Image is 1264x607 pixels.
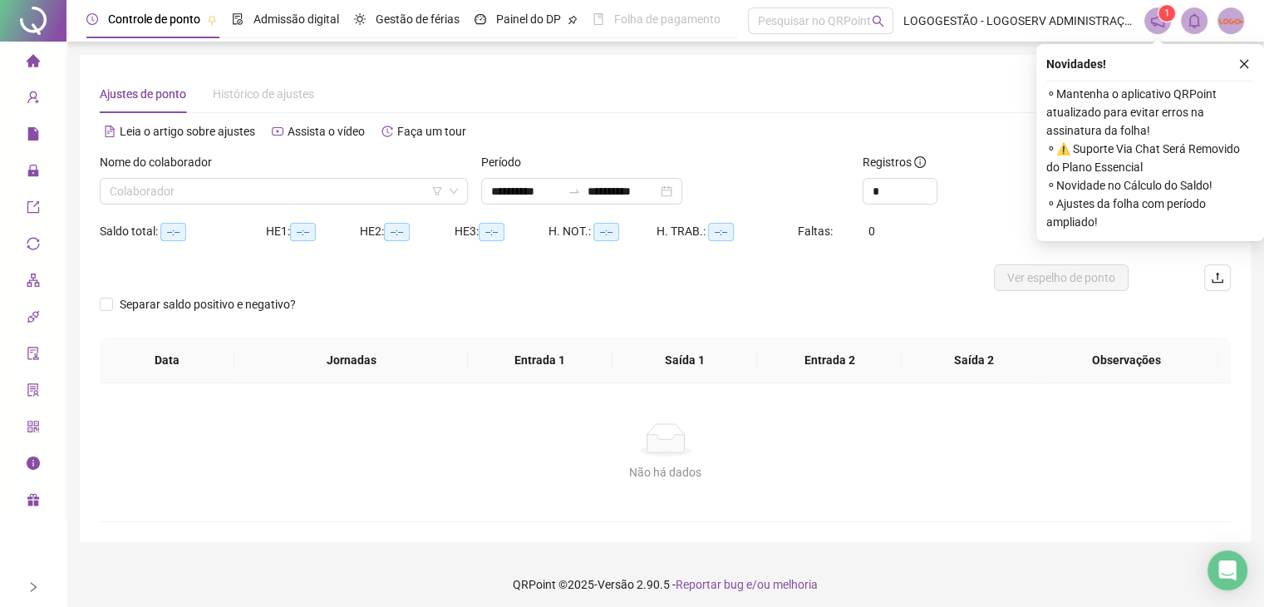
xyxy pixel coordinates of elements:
[568,185,581,198] span: swap-right
[120,125,255,138] span: Leia o artigo sobre ajustes
[548,222,657,241] div: H. NOT.:
[27,412,40,446] span: qrcode
[568,15,578,25] span: pushpin
[1035,338,1218,383] th: Observações
[288,125,365,138] span: Assista o vídeo
[104,126,116,137] span: file-text
[1238,58,1250,70] span: close
[27,486,40,519] span: gift
[27,193,40,226] span: export
[232,13,243,25] span: file-done
[27,449,40,482] span: info-circle
[27,83,40,116] span: user-add
[614,12,721,26] span: Folha de pagamento
[903,12,1134,30] span: LOGOGESTÃO - LOGOSERV ADMINISTRAÇÃO DE CONDOMINIOS
[384,223,410,241] span: --:--
[872,15,884,27] span: search
[449,186,459,196] span: down
[1046,55,1106,73] span: Novidades !
[1164,7,1170,19] span: 1
[27,303,40,336] span: api
[432,186,442,196] span: filter
[27,581,39,593] span: right
[27,120,40,153] span: file
[1046,140,1254,176] span: ⚬ ⚠️ Suporte Via Chat Será Removido do Plano Essencial
[290,223,316,241] span: --:--
[1048,351,1205,369] span: Observações
[376,12,460,26] span: Gestão de férias
[455,222,548,241] div: HE 3:
[708,223,734,241] span: --:--
[1187,13,1202,28] span: bell
[100,87,186,101] span: Ajustes de ponto
[27,156,40,190] span: lock
[100,153,223,171] label: Nome do colaborador
[1218,8,1243,33] img: 2423
[1158,5,1175,22] sup: 1
[1046,176,1254,195] span: ⚬ Novidade no Cálculo do Saldo!
[272,126,283,137] span: youtube
[234,338,467,383] th: Jornadas
[868,225,875,238] span: 0
[863,153,926,171] span: Registros
[207,15,217,25] span: pushpin
[397,125,466,138] span: Faça um tour
[598,578,634,591] span: Versão
[160,223,186,241] span: --:--
[27,376,40,409] span: solution
[108,12,200,26] span: Controle de ponto
[100,338,234,383] th: Data
[593,13,604,25] span: book
[27,339,40,373] span: audit
[360,222,454,241] div: HE 2:
[113,295,302,313] span: Separar saldo positivo e negativo?
[612,338,757,383] th: Saída 1
[100,222,266,241] div: Saldo total:
[676,578,818,591] span: Reportar bug e/ou melhoria
[479,223,504,241] span: --:--
[757,338,902,383] th: Entrada 2
[1211,271,1224,284] span: upload
[354,13,366,25] span: sun
[475,13,486,25] span: dashboard
[253,12,339,26] span: Admissão digital
[657,222,798,241] div: H. TRAB.:
[120,463,1211,481] div: Não há dados
[593,223,619,241] span: --:--
[468,338,612,383] th: Entrada 1
[1150,13,1165,28] span: notification
[86,13,98,25] span: clock-circle
[1046,195,1254,231] span: ⚬ Ajustes da folha com período ampliado!
[266,222,360,241] div: HE 1:
[213,87,314,101] span: Histórico de ajustes
[994,264,1129,291] button: Ver espelho de ponto
[381,126,393,137] span: history
[1046,85,1254,140] span: ⚬ Mantenha o aplicativo QRPoint atualizado para evitar erros na assinatura da folha!
[27,229,40,263] span: sync
[1207,550,1247,590] div: Open Intercom Messenger
[798,225,835,238] span: Faltas:
[914,156,926,168] span: info-circle
[568,185,581,198] span: to
[481,153,532,171] label: Período
[496,12,561,26] span: Painel do DP
[27,266,40,299] span: apartment
[27,47,40,80] span: home
[902,338,1046,383] th: Saída 2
